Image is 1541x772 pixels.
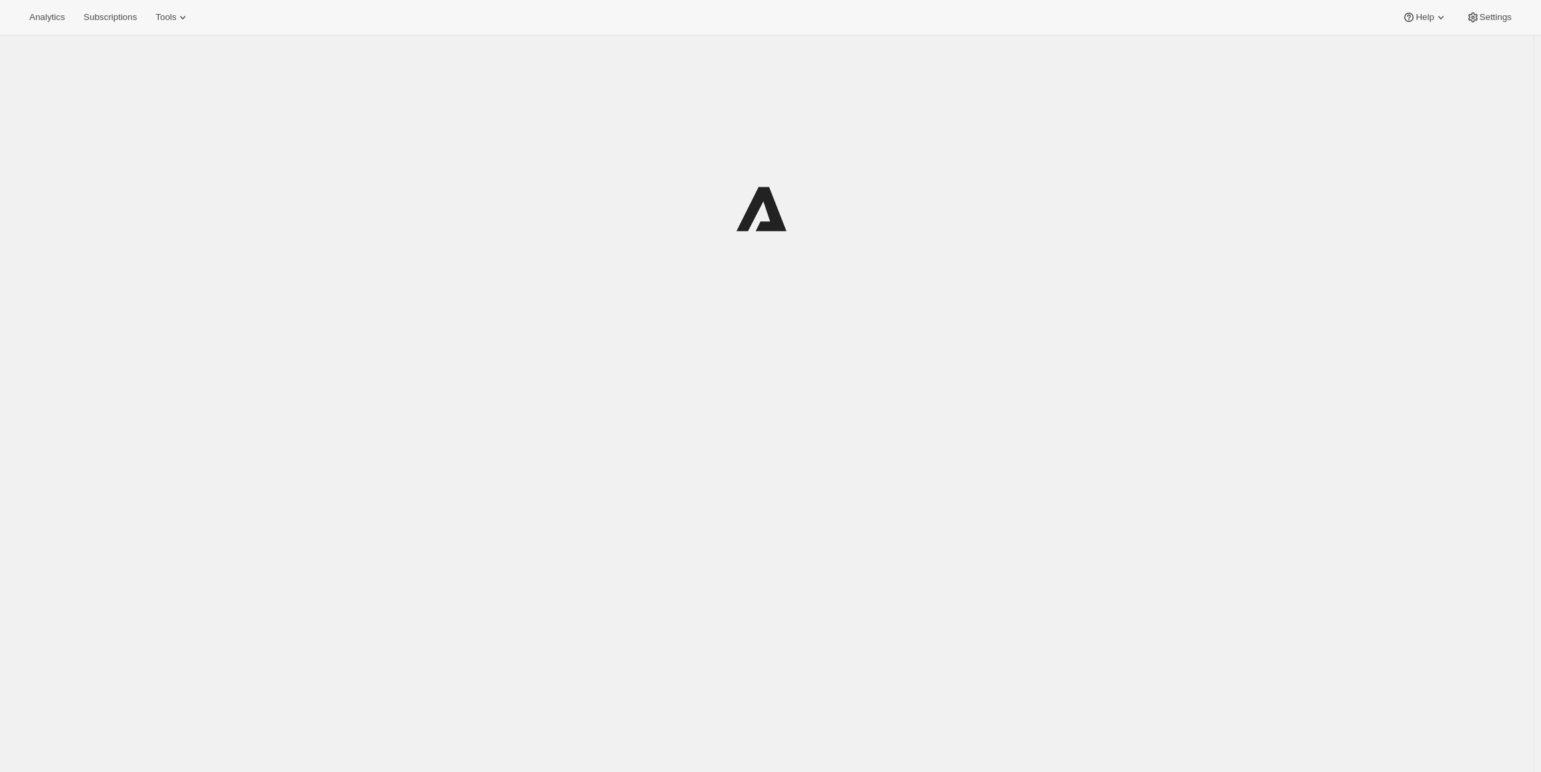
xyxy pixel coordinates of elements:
[75,8,145,27] button: Subscriptions
[83,12,137,23] span: Subscriptions
[1458,8,1520,27] button: Settings
[1394,8,1455,27] button: Help
[21,8,73,27] button: Analytics
[1416,12,1434,23] span: Help
[1480,12,1512,23] span: Settings
[147,8,197,27] button: Tools
[155,12,176,23] span: Tools
[29,12,65,23] span: Analytics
